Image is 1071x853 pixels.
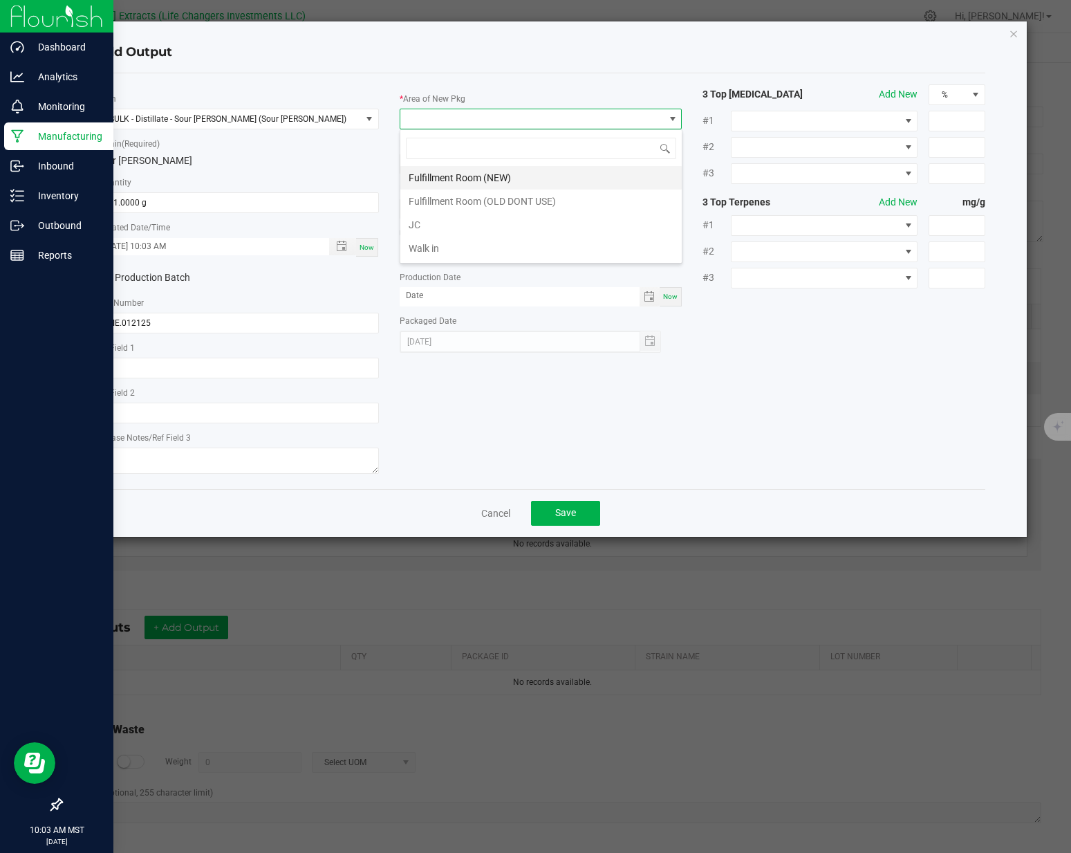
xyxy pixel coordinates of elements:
[731,111,918,131] span: NO DATA FOUND
[640,287,660,306] span: Toggle calendar
[400,287,640,304] input: Date
[400,190,682,213] li: Fulfillment Room (OLD DONT USE)
[24,98,107,115] p: Monitoring
[10,129,24,143] inline-svg: Manufacturing
[24,247,107,264] p: Reports
[360,244,374,251] span: Now
[702,113,731,128] span: #1
[24,39,107,55] p: Dashboard
[122,139,160,149] span: (Required)
[100,138,160,150] label: Strain
[10,159,24,173] inline-svg: Inbound
[731,268,918,288] span: NO DATA FOUND
[403,93,465,105] label: Area of New Pkg
[14,742,55,784] iframe: Resource center
[24,217,107,234] p: Outbound
[663,293,678,300] span: Now
[929,195,985,210] strong: mg/g
[702,244,731,259] span: #2
[10,219,24,232] inline-svg: Outbound
[10,40,24,54] inline-svg: Dashboard
[24,128,107,145] p: Manufacturing
[702,218,731,232] span: #1
[400,166,682,190] li: Fulfillment Room (NEW)
[731,215,918,236] span: NO DATA FOUND
[100,221,170,234] label: Created Date/Time
[6,836,107,847] p: [DATE]
[96,44,985,62] h4: Add Output
[97,109,361,129] span: BULK - Distillate - Sour [PERSON_NAME] (Sour [PERSON_NAME])
[329,238,356,255] span: Toggle popup
[879,195,918,210] button: Add New
[96,432,191,444] label: Release Notes/Ref Field 3
[531,501,600,526] button: Save
[24,187,107,204] p: Inventory
[731,137,918,158] span: NO DATA FOUND
[10,100,24,113] inline-svg: Monitoring
[879,87,918,102] button: Add New
[96,155,192,166] span: Sour [PERSON_NAME]
[100,297,144,309] label: Lot Number
[10,70,24,84] inline-svg: Analytics
[6,824,107,836] p: 10:03 AM MST
[400,315,456,327] label: Packaged Date
[702,140,731,154] span: #2
[731,241,918,262] span: NO DATA FOUND
[702,166,731,181] span: #3
[96,387,135,399] label: Ref Field 2
[96,270,227,285] label: Production Batch
[702,195,815,210] strong: 3 Top Terpenes
[929,85,967,104] span: %
[10,189,24,203] inline-svg: Inventory
[555,507,576,518] span: Save
[97,238,315,255] input: Created Datetime
[400,271,460,284] label: Production Date
[96,342,135,354] label: Ref Field 1
[731,163,918,184] span: NO DATA FOUND
[400,213,682,237] li: JC
[702,270,731,285] span: #3
[10,248,24,262] inline-svg: Reports
[24,68,107,85] p: Analytics
[400,237,682,260] li: Walk in
[702,87,815,102] strong: 3 Top [MEDICAL_DATA]
[481,506,510,520] a: Cancel
[24,158,107,174] p: Inbound
[100,176,131,189] label: Quantity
